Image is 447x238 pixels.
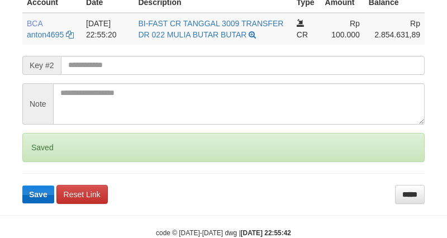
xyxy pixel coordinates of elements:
[22,83,53,125] span: Note
[297,30,308,39] span: CR
[138,19,283,39] a: BI-FAST CR TANGGAL 3009 TRANSFER DR 022 MULIA BUTAR BUTAR
[321,13,364,45] td: Rp 100.000
[56,185,108,204] a: Reset Link
[22,56,61,75] span: Key #2
[66,30,74,39] a: Copy anton4695 to clipboard
[27,19,42,28] span: BCA
[241,229,291,237] strong: [DATE] 22:55:42
[364,13,425,45] td: Rp 2.854.631,89
[29,190,47,199] span: Save
[22,185,54,203] button: Save
[27,30,64,39] a: anton4695
[22,133,425,162] div: Saved
[64,190,101,199] span: Reset Link
[82,13,134,45] td: [DATE] 22:55:20
[156,229,291,237] small: code © [DATE]-[DATE] dwg |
